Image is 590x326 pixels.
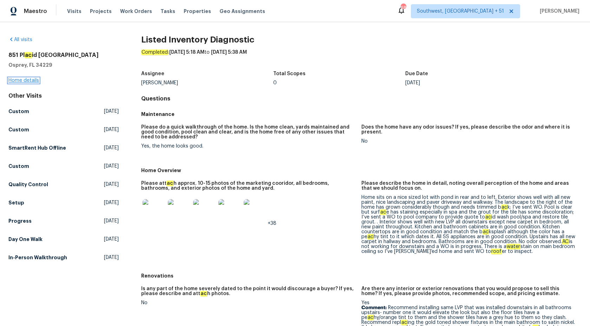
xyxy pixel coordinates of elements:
[104,217,119,224] span: [DATE]
[491,249,502,254] em: roof
[104,236,119,243] span: [DATE]
[417,8,504,15] span: Southwest, [GEOGRAPHIC_DATA] + 51
[8,251,119,264] a: In-Person Walkthrough[DATE]
[8,254,67,261] h5: In-Person Walkthrough
[8,215,119,227] a: Progress[DATE]
[483,229,489,235] em: ac
[67,8,81,15] span: Visits
[184,8,211,15] span: Properties
[506,244,520,249] em: water
[166,181,173,186] em: ac
[8,199,24,206] h5: Setup
[169,50,204,55] span: [DATE] 5:18 AM
[8,233,119,246] a: Day One Walk[DATE]
[8,78,39,83] a: Home details
[104,181,119,188] span: [DATE]
[361,286,576,296] h5: Are there any interior or exterior renovations that you would propose to sell this home? If yes, ...
[501,204,507,210] em: ac
[8,196,119,209] a: Setup[DATE]
[8,52,119,59] h2: 851 Pl id [GEOGRAPHIC_DATA]
[485,214,491,220] em: ac
[8,92,119,99] div: Other Visits
[25,52,32,58] em: ac
[211,50,247,55] span: [DATE] 5:38 AM
[141,144,356,149] div: Yes, the home looks good.
[8,37,32,42] a: All visits
[141,49,582,67] div: : to
[141,181,356,191] h5: Please att h approx. 10-15 photos of the marketing cooridor, all bedrooms, bathrooms, and exterio...
[537,8,579,15] span: [PERSON_NAME]
[104,144,119,151] span: [DATE]
[367,234,374,240] em: ac
[141,111,582,118] h5: Maintenance
[8,181,48,188] h5: Quality Control
[8,123,119,136] a: Custom[DATE]
[90,8,112,15] span: Projects
[361,139,576,144] div: No
[562,239,569,244] em: AC
[104,199,119,206] span: [DATE]
[104,163,119,170] span: [DATE]
[141,80,273,85] div: [PERSON_NAME]
[141,272,582,279] h5: Renovations
[104,126,119,133] span: [DATE]
[8,142,119,154] a: SmartRent Hub Offline[DATE]
[141,300,356,305] div: No
[219,8,265,15] span: Geo Assignments
[141,286,356,296] h5: Is any part of the home severely dated to the point it would discourage a buyer? If yes, please d...
[120,8,152,15] span: Work Orders
[367,315,374,320] em: ac
[8,217,32,224] h5: Progress
[141,71,164,76] h5: Assignee
[141,95,582,102] h4: Questions
[401,320,407,325] em: ac
[8,144,66,151] h5: SmartRent Hub Offline
[401,4,406,11] div: 689
[273,71,306,76] h5: Total Scopes
[141,50,168,55] em: Completed
[273,80,405,85] div: 0
[141,125,356,139] h5: Please do a quick walkthrough of the home. Is the home clean, yards maintained and good condition...
[380,209,386,215] em: ac
[361,195,576,254] div: Home sits on a nice sized lot with pond in rear and to left. Exterior shows well with all new pai...
[361,181,576,191] h5: Please describe the home in detail, noting overall perception of the home and areas that we shoul...
[361,125,576,135] h5: Does the home have any odor issues? If yes, please describe the odor and where it is present.
[104,254,119,261] span: [DATE]
[405,80,537,85] div: [DATE]
[24,8,47,15] span: Maestro
[361,305,387,310] b: Comment:
[268,221,276,226] span: +38
[8,236,42,243] h5: Day One Walk
[8,105,119,118] a: Custom[DATE]
[200,291,207,296] em: ac
[8,108,29,115] h5: Custom
[141,36,582,43] h2: Listed Inventory Diagnostic
[8,178,119,191] a: Quality Control[DATE]
[104,108,119,115] span: [DATE]
[160,9,175,14] span: Tasks
[141,167,582,174] h5: Home Overview
[8,160,119,172] a: Custom[DATE]
[8,61,119,69] h5: Osprey, FL 34229
[8,126,29,133] h5: Custom
[405,71,428,76] h5: Due Date
[8,163,29,170] h5: Custom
